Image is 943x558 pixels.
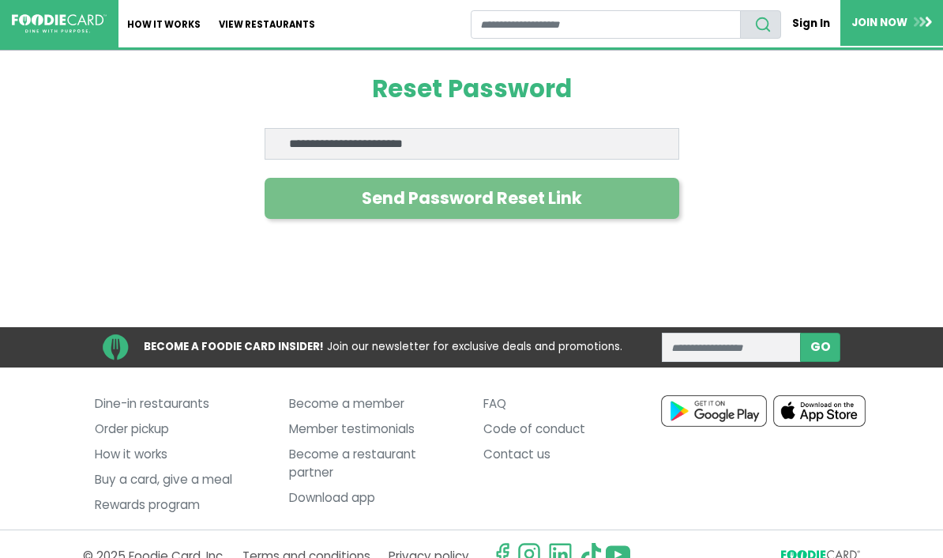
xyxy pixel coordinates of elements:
a: Download app [289,485,460,511]
a: Become a member [289,392,460,417]
a: Member testimonials [289,417,460,442]
a: Order pickup [95,417,265,442]
button: search [740,10,781,39]
a: Become a restaurant partner [289,442,460,485]
a: Rewards program [95,492,265,518]
a: Buy a card, give a meal [95,467,265,492]
img: FoodieCard; Eat, Drink, Save, Donate [12,14,107,33]
a: Sign In [781,9,840,37]
a: How it works [95,442,265,467]
a: Contact us [483,442,654,467]
h1: Reset Password [265,74,679,104]
button: Send Password Reset Link [265,178,679,219]
a: Dine-in restaurants [95,392,265,417]
input: enter email address [662,333,802,361]
span: Join our newsletter for exclusive deals and promotions. [327,340,622,355]
a: FAQ [483,392,654,417]
input: restaurant search [471,10,742,39]
a: Code of conduct [483,417,654,442]
button: subscribe [800,333,840,361]
strong: BECOME A FOODIE CARD INSIDER! [144,339,324,354]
